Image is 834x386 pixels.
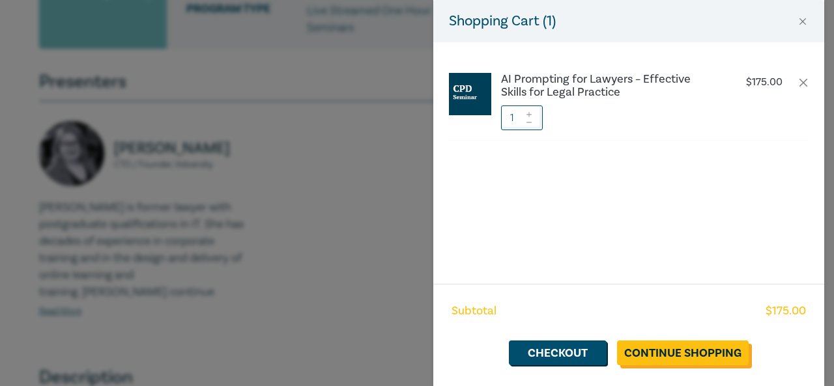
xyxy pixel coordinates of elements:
[501,73,717,99] a: AI Prompting for Lawyers – Effective Skills for Legal Practice
[452,303,496,320] span: Subtotal
[449,73,491,115] img: CPD%20Seminar.jpg
[509,340,607,365] a: Checkout
[449,10,556,32] h5: Shopping Cart ( 1 )
[617,340,749,365] a: Continue Shopping
[746,76,783,89] p: $ 175.00
[797,16,809,27] button: Close
[501,105,543,130] input: 1
[766,303,806,320] span: $ 175.00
